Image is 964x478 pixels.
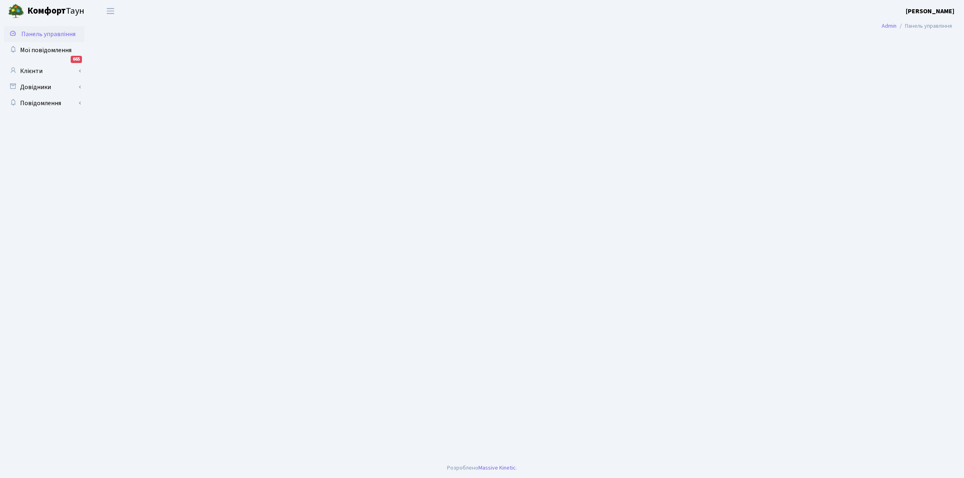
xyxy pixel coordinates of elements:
a: Admin [882,22,897,30]
button: Переключити навігацію [100,4,120,18]
div: 665 [71,56,82,63]
b: [PERSON_NAME] [906,7,954,16]
li: Панель управління [897,22,952,31]
span: Мої повідомлення [20,46,71,55]
a: Повідомлення [4,95,84,111]
a: Панель управління [4,26,84,42]
span: Панель управління [21,30,76,39]
img: logo.png [8,3,24,19]
b: Комфорт [27,4,66,17]
a: Клієнти [4,63,84,79]
a: Мої повідомлення665 [4,42,84,58]
div: Розроблено . [447,464,517,472]
a: Довідники [4,79,84,95]
nav: breadcrumb [870,18,964,35]
a: [PERSON_NAME] [906,6,954,16]
a: Massive Kinetic [478,464,516,472]
span: Таун [27,4,84,18]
